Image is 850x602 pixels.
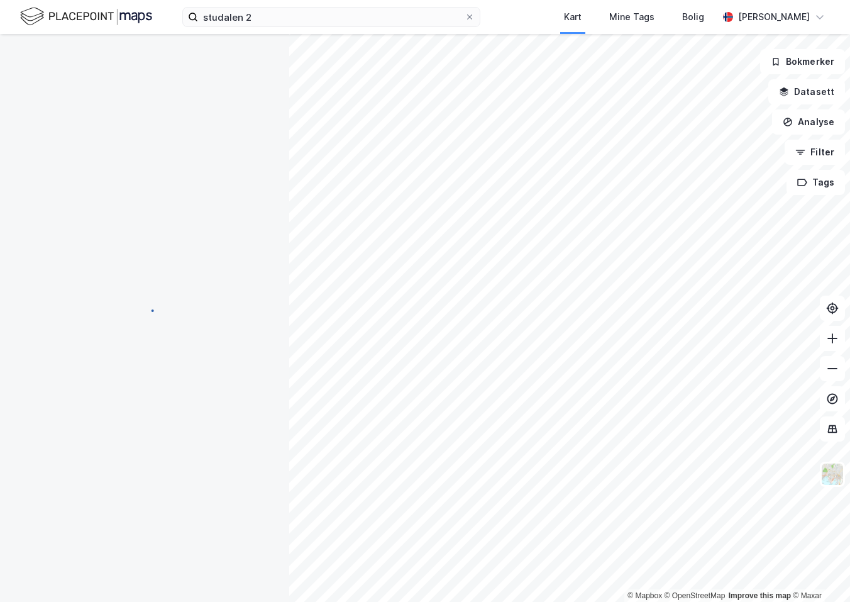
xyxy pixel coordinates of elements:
div: Kontrollprogram for chat [787,542,850,602]
div: Mine Tags [609,9,654,25]
button: Tags [787,170,845,195]
img: spinner.a6d8c91a73a9ac5275cf975e30b51cfb.svg [135,301,155,321]
button: Analyse [772,109,845,135]
button: Filter [785,140,845,165]
img: Z [820,462,844,486]
a: Mapbox [627,591,662,600]
div: Kart [564,9,582,25]
div: Bolig [682,9,704,25]
button: Bokmerker [760,49,845,74]
img: logo.f888ab2527a4732fd821a326f86c7f29.svg [20,6,152,28]
input: Søk på adresse, matrikkel, gårdeiere, leietakere eller personer [198,8,465,26]
button: Datasett [768,79,845,104]
iframe: Chat Widget [787,542,850,602]
div: [PERSON_NAME] [738,9,810,25]
a: OpenStreetMap [665,591,726,600]
a: Improve this map [729,591,791,600]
